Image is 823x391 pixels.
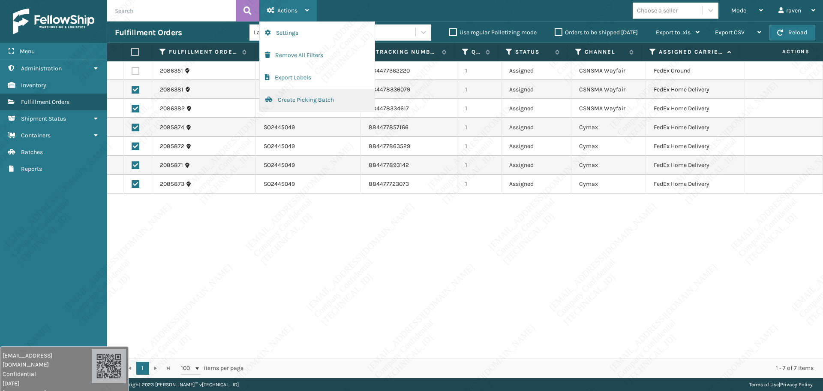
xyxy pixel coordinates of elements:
td: 1 [457,156,502,175]
a: 884478336079 [369,86,410,93]
span: 100 [181,364,194,373]
td: CSNSMA Wayfair [571,99,646,118]
td: SO2445049 [256,118,360,137]
td: Cymax [571,137,646,156]
a: 2086382 [160,104,185,113]
span: items per page [181,362,243,375]
label: Tracking Number [376,48,438,56]
td: 1 [457,80,502,99]
span: Actions [742,45,815,59]
td: SO2445049 [256,175,360,194]
a: 884478334617 [369,105,409,112]
a: 2085872 [160,142,184,151]
td: Assigned [502,80,571,99]
a: 1 [136,362,149,375]
a: 884477863529 [369,142,410,150]
a: Privacy Policy [780,382,813,388]
label: Quantity [472,48,481,56]
span: Confidential [3,370,92,379]
span: Shipment Status [21,115,66,122]
a: 884477857166 [369,124,408,131]
td: Cymax [571,156,646,175]
td: Cymax [571,118,646,137]
a: 2085871 [160,161,183,170]
label: Fulfillment Order Id [169,48,238,56]
a: 884477723073 [369,180,409,188]
button: Create Picking Batch [260,89,375,111]
label: Assigned Carrier Service [659,48,723,56]
h3: Fulfillment Orders [115,27,182,38]
span: Administration [21,65,62,72]
td: FedEx Home Delivery [646,137,745,156]
span: Export to .xls [656,29,691,36]
span: Actions [277,7,297,14]
label: Orders to be shipped [DATE] [555,29,638,36]
td: 1 [457,118,502,137]
a: Terms of Use [749,382,779,388]
span: [EMAIL_ADDRESS][DOMAIN_NAME] [3,351,92,369]
a: 2086351 [160,67,183,75]
td: Assigned [502,99,571,118]
span: Export CSV [715,29,745,36]
a: 2086381 [160,85,183,94]
span: [DATE] [3,379,92,388]
td: SO2445119 [256,99,360,118]
div: | [749,378,813,391]
label: Channel [585,48,625,56]
button: Reload [769,25,815,40]
td: CSNSMA Wayfair [571,61,646,80]
td: SO2445049 [256,156,360,175]
button: Settings [260,22,375,44]
td: FedEx Home Delivery [646,80,745,99]
td: Assigned [502,118,571,137]
td: SO2445049 [256,137,360,156]
td: Assigned [502,175,571,194]
img: logo [13,9,94,34]
a: 2085874 [160,123,184,132]
div: Last 90 Days [254,28,320,37]
button: Remove All Filters [260,44,375,67]
div: Choose a seller [637,6,678,15]
span: Menu [20,48,35,55]
label: Use regular Palletizing mode [449,29,537,36]
span: Containers [21,132,51,139]
td: FedEx Home Delivery [646,118,745,137]
td: Assigned [502,61,571,80]
td: Assigned [502,137,571,156]
a: 884477893142 [369,161,409,169]
span: Inventory [21,82,46,89]
span: Mode [731,7,746,14]
button: Export Labels [260,67,375,89]
a: 884477362220 [369,67,410,74]
td: FedEx Home Delivery [646,99,745,118]
td: Cymax [571,175,646,194]
td: SO2445119 [256,80,360,99]
td: FedEx Home Delivery [646,175,745,194]
td: 1 [457,175,502,194]
td: 1 [457,61,502,80]
div: 1 - 7 of 7 items [255,364,814,373]
td: SO2445116 [256,61,360,80]
td: CSNSMA Wayfair [571,80,646,99]
a: 2085873 [160,180,184,188]
span: Batches [21,149,43,156]
span: Fulfillment Orders [21,98,69,106]
label: Status [515,48,551,56]
td: Assigned [502,156,571,175]
td: FedEx Ground [646,61,745,80]
td: FedEx Home Delivery [646,156,745,175]
td: 1 [457,137,502,156]
p: Copyright 2023 [PERSON_NAME]™ v [TECHNICAL_ID] [117,378,239,391]
span: Reports [21,165,42,173]
td: 1 [457,99,502,118]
